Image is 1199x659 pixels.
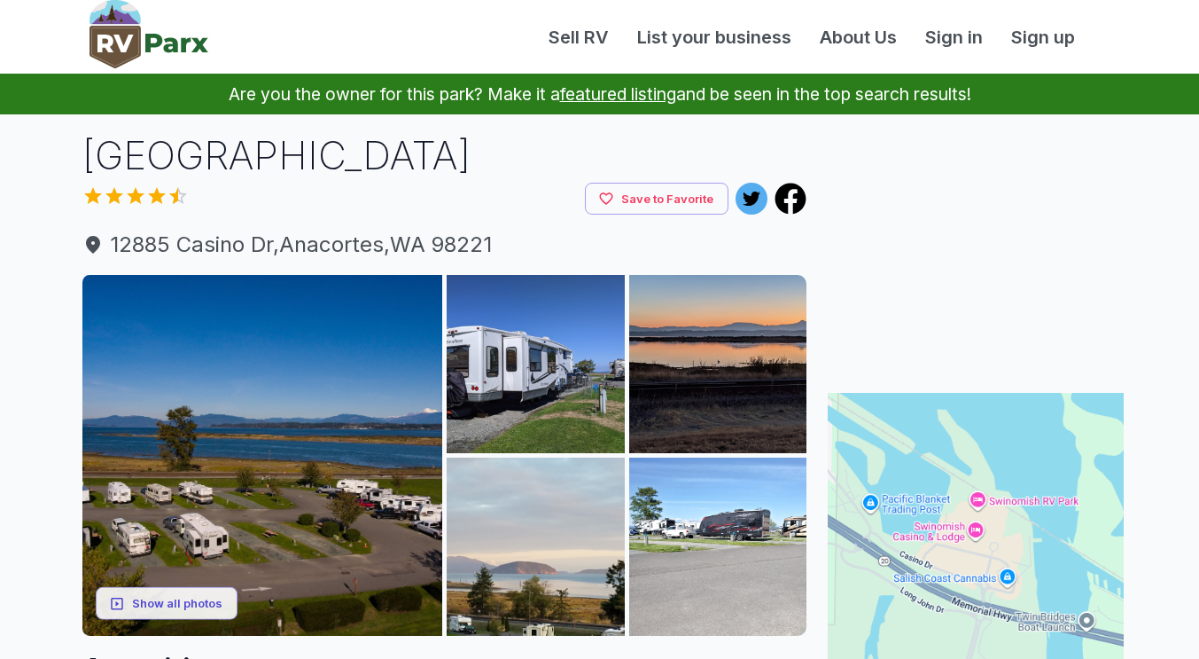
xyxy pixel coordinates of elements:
img: AAcXr8pBu0q_2K1b8SRyqOzrcv1Kg1Snq9kHc_nkDft7DaxhdE0PJ2SL9tbox6O_LvYyycQKSWByPA7RqDUbSV5IGjrnEUekH... [629,275,807,453]
h1: [GEOGRAPHIC_DATA] [82,129,807,183]
a: 12885 Casino Dr,Anacortes,WA 98221 [82,229,807,261]
img: AAcXr8rUVpA23gjMcjMupGzCQCvsJMqQv5y1HSMiEYka-fWLd8e-at8V7T2ZLXU2oQ3K89VC65TMrw6aqWwSlWp26EsQ5dqMT... [82,275,443,636]
img: AAcXr8p01SBVz0aLZLvCV6MAreEBs1IR91Jlcwt82F_PSWhRDMecwkkA_CrfOjkGeKPbZ5Fxbsf1F_Mx24rB3bc9toGw57Hsk... [629,458,807,636]
button: Show all photos [96,587,237,620]
a: List your business [623,24,806,51]
a: featured listing [560,83,676,105]
a: Sign up [997,24,1089,51]
img: AAcXr8oBdAgSIIm7PadVql2hD5-m0Lr0BX_nxXO9g5V0Aj7TRnNO4Ck7x85rT2BULmCqk3ZcFC7KiXVJxlnjU15a0yTLd7QM-... [447,275,625,453]
span: 12885 Casino Dr , Anacortes , WA 98221 [82,229,807,261]
a: Sign in [911,24,997,51]
img: AAcXr8qyb6WCSsUzO_NcL__zpcda4pXGRBNvOziJs1tqRvpaesq0XAVYcXxZ9drYg6wvzKAFj_OcnqW_f8MLjt8dFsI-42OcX... [447,458,625,636]
button: Save to Favorite [585,183,728,216]
a: About Us [806,24,911,51]
a: Sell RV [534,24,623,51]
iframe: Advertisement [828,129,1124,350]
p: Are you the owner for this park? Make it a and be seen in the top search results! [21,74,1178,114]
